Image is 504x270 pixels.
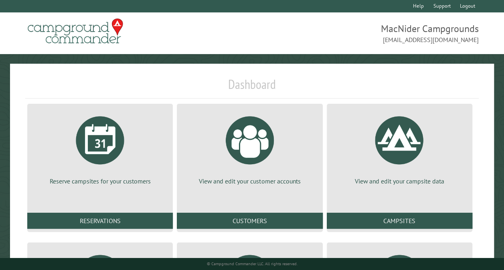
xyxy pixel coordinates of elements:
[336,110,463,185] a: View and edit your campsite data
[37,177,163,185] p: Reserve campsites for your customers
[177,213,322,229] a: Customers
[207,261,298,266] small: © Campground Commander LLC. All rights reserved.
[27,213,173,229] a: Reservations
[327,213,472,229] a: Campsites
[186,177,313,185] p: View and edit your customer accounts
[37,110,163,185] a: Reserve campsites for your customers
[186,110,313,185] a: View and edit your customer accounts
[252,22,479,44] span: MacNider Campgrounds [EMAIL_ADDRESS][DOMAIN_NAME]
[25,77,479,99] h1: Dashboard
[25,16,125,47] img: Campground Commander
[336,177,463,185] p: View and edit your campsite data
